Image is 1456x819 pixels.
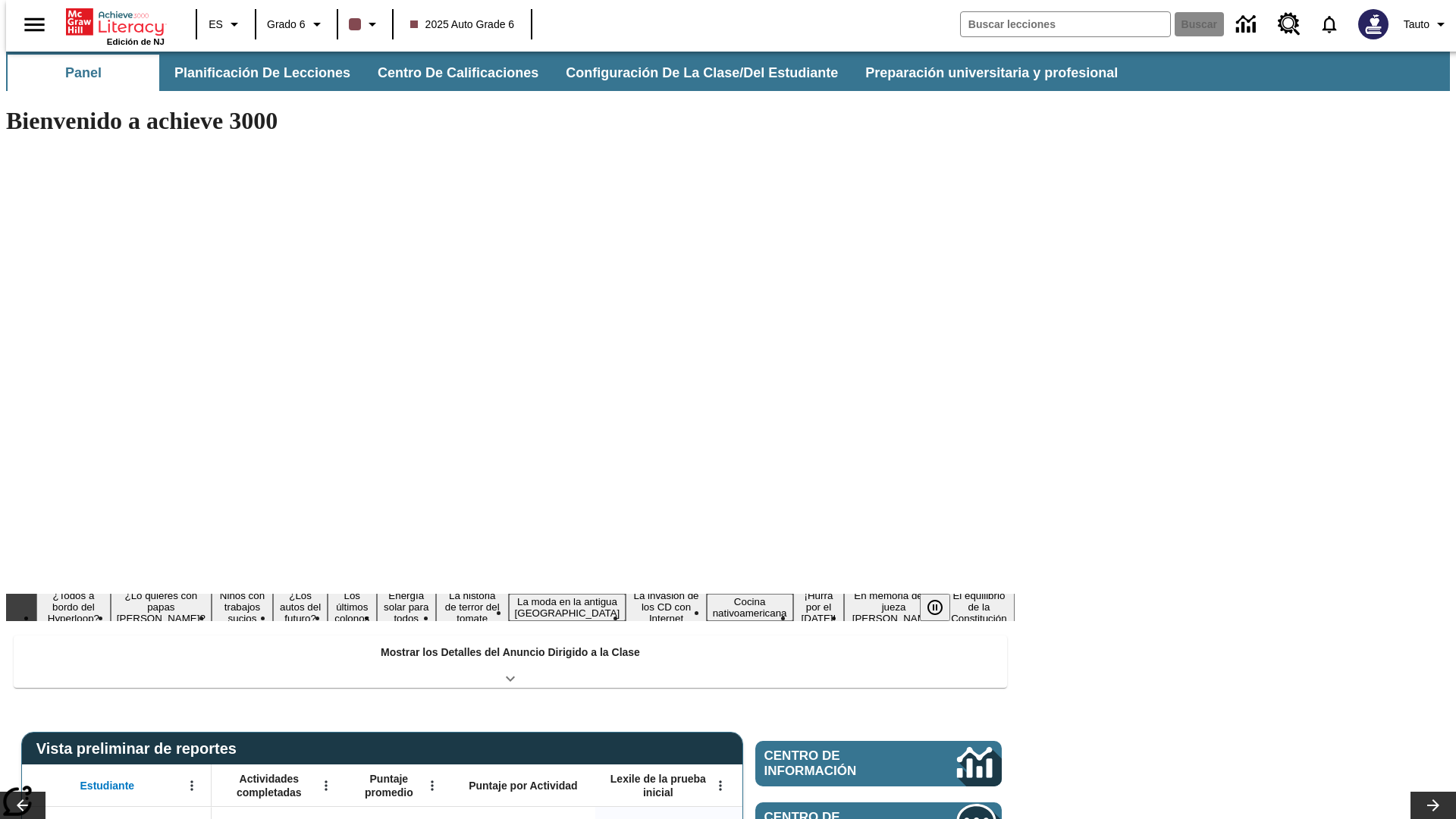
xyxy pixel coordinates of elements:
span: Grado 6 [267,17,306,33]
button: Diapositiva 1 ¿Todos a bordo del Hyperloop? [36,588,111,626]
button: Diapositiva 2 ¿Lo quieres con papas fritas? [111,588,212,626]
span: Puntaje promedio [353,772,425,799]
span: Vista preliminar de reportes [36,740,244,758]
div: Portada [66,5,165,46]
span: Lexile de la prueba inicial [603,772,714,799]
button: Abrir menú [421,774,444,797]
button: Diapositiva 13 El equilibrio de la Constitución [943,588,1015,626]
a: Centro de información [1227,4,1269,45]
img: Avatar [1358,9,1389,39]
button: Diapositiva 4 ¿Los autos del futuro? [273,588,328,626]
h1: Bienvenido a achieve 3000 [6,107,1015,135]
button: El color de la clase es café oscuro. Cambiar el color de la clase. [343,11,388,38]
span: Puntaje por Actividad [469,779,577,792]
button: Escoja un nuevo avatar [1349,5,1398,44]
span: ES [209,17,223,33]
span: Tauto [1404,17,1429,33]
button: Preparación universitaria y profesional [853,55,1130,91]
button: Lenguaje: ES, Selecciona un idioma [202,11,250,38]
button: Diapositiva 11 ¡Hurra por el Día de la Constitución! [793,588,845,626]
button: Panel [8,55,159,91]
a: Centro de información [755,741,1002,786]
span: 2025 Auto Grade 6 [410,17,515,33]
button: Centro de calificaciones [366,55,551,91]
button: Diapositiva 5 Los últimos colonos [328,588,376,626]
span: Actividades completadas [219,772,319,799]
button: Abrir menú [709,774,732,797]
div: Mostrar los Detalles del Anuncio Dirigido a la Clase [14,635,1007,688]
button: Abrir menú [180,774,203,797]
button: Grado: Grado 6, Elige un grado [261,11,332,38]
button: Diapositiva 9 La invasión de los CD con Internet [626,588,706,626]
input: Buscar campo [961,12,1170,36]
button: Diapositiva 3 Niños con trabajos sucios [212,588,273,626]
button: Carrusel de lecciones, seguir [1410,792,1456,819]
span: Centro de información [764,748,906,779]
p: Mostrar los Detalles del Anuncio Dirigido a la Clase [381,645,640,661]
a: Notificaciones [1310,5,1349,44]
button: Perfil/Configuración [1398,11,1456,38]
span: Estudiante [80,779,135,792]
button: Diapositiva 6 Energía solar para todos [377,588,436,626]
button: Configuración de la clase/del estudiante [554,55,850,91]
button: Pausar [920,594,950,621]
div: Subbarra de navegación [6,52,1450,91]
button: Abrir menú [315,774,337,797]
button: Diapositiva 12 En memoria de la jueza O'Connor [844,588,943,626]
button: Diapositiva 7 La historia de terror del tomate [436,588,509,626]
a: Centro de recursos, Se abrirá en una pestaña nueva. [1269,4,1310,45]
div: Pausar [920,594,965,621]
button: Planificación de lecciones [162,55,362,91]
div: Subbarra de navegación [6,55,1131,91]
button: Diapositiva 10 Cocina nativoamericana [707,594,793,621]
button: Abrir el menú lateral [12,2,57,47]
a: Portada [66,7,165,37]
button: Diapositiva 8 La moda en la antigua Roma [509,594,626,621]
span: Edición de NJ [107,37,165,46]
